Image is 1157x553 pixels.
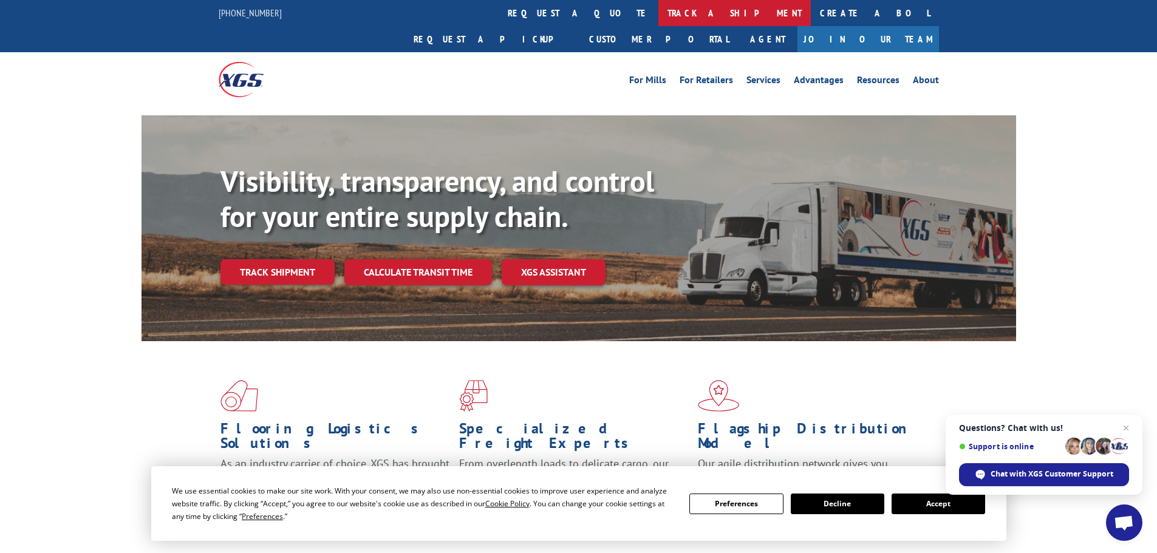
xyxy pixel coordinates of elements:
span: Our agile distribution network gives you nationwide inventory management on demand. [698,456,921,485]
a: [PHONE_NUMBER] [219,7,282,19]
span: Close chat [1119,421,1133,435]
h1: Flooring Logistics Solutions [220,421,450,456]
a: For Retailers [680,75,733,89]
a: Advantages [794,75,844,89]
span: Chat with XGS Customer Support [991,469,1113,480]
b: Visibility, transparency, and control for your entire supply chain. [220,162,654,235]
span: Support is online [959,442,1061,451]
h1: Specialized Freight Experts [459,421,689,456]
a: Agent [738,26,797,52]
a: Customer Portal [580,26,738,52]
div: We use essential cookies to make our site work. With your consent, we may also use non-essential ... [172,484,675,523]
span: Cookie Policy [485,498,530,509]
a: For Mills [629,75,666,89]
a: XGS ASSISTANT [502,259,606,285]
img: xgs-icon-total-supply-chain-intelligence-red [220,380,258,412]
button: Accept [892,494,985,514]
button: Preferences [689,494,783,514]
a: Resources [857,75,899,89]
div: Chat with XGS Customer Support [959,463,1129,486]
span: Questions? Chat with us! [959,423,1129,433]
a: Track shipment [220,259,335,285]
a: About [913,75,939,89]
span: As an industry carrier of choice, XGS has brought innovation and dedication to flooring logistics... [220,456,449,500]
a: Join Our Team [797,26,939,52]
p: From overlength loads to delicate cargo, our experienced staff knows the best way to move your fr... [459,456,689,511]
img: xgs-icon-flagship-distribution-model-red [698,380,740,412]
h1: Flagship Distribution Model [698,421,927,456]
div: Cookie Consent Prompt [151,466,1006,541]
a: Calculate transit time [344,259,492,285]
span: Preferences [242,511,283,521]
button: Decline [791,494,884,514]
div: Open chat [1106,504,1142,541]
a: Request a pickup [404,26,580,52]
img: xgs-icon-focused-on-flooring-red [459,380,488,412]
a: Services [746,75,780,89]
